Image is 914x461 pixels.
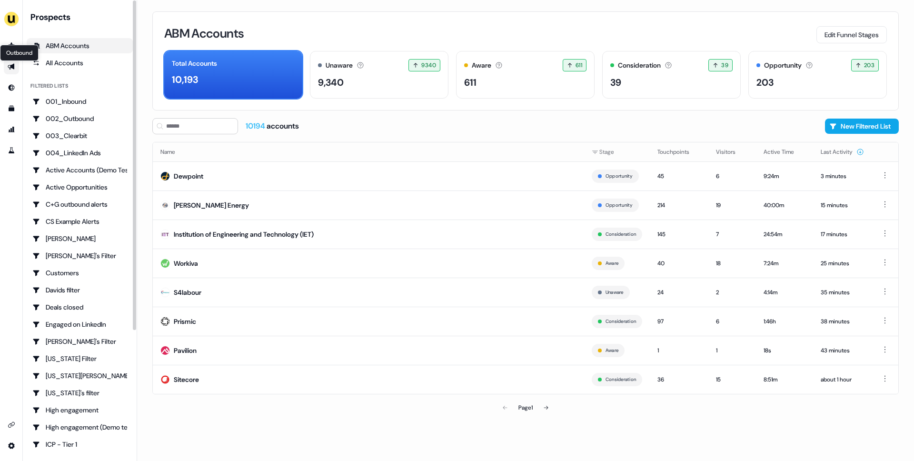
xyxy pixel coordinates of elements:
a: Go to Geneviève's Filter [27,334,133,349]
div: High engagement [32,405,127,415]
div: 9,340 [318,75,344,90]
div: 97 [657,317,701,326]
span: 39 [721,60,728,70]
a: Go to Davids filter [27,282,133,298]
div: Sitecore [174,375,199,384]
span: 203 [864,60,874,70]
div: 35 minutes [821,288,864,297]
div: Total Accounts [172,59,217,69]
div: 004_LinkedIn Ads [32,148,127,158]
span: 611 [576,60,582,70]
div: 002_Outbound [32,114,127,123]
button: Opportunity [606,201,633,210]
div: 1:46h [764,317,805,326]
div: Prospects [30,11,133,23]
div: [PERSON_NAME] Energy [174,200,249,210]
div: 24:54m [764,230,805,239]
a: Go to High engagement [27,402,133,418]
div: 43 minutes [821,346,864,355]
div: 45 [657,171,701,181]
div: 145 [657,230,701,239]
a: Go to attribution [4,122,19,137]
div: [PERSON_NAME]'s Filter [32,337,127,346]
button: Consideration [606,230,636,239]
a: Go to integrations [4,417,19,432]
div: Filtered lists [30,82,68,90]
button: New Filtered List [825,119,899,134]
div: 6 [716,171,748,181]
div: 8:51m [764,375,805,384]
div: about 1 hour [821,375,864,384]
a: All accounts [27,55,133,70]
a: Go to experiments [4,143,19,158]
div: All Accounts [32,58,127,68]
a: Go to integrations [4,438,19,453]
div: Opportunity [764,60,802,70]
div: accounts [246,121,299,131]
button: Touchpoints [657,143,701,160]
div: 18 [716,259,748,268]
button: Opportunity [606,172,633,180]
div: 2 [716,288,748,297]
button: Edit Funnel Stages [816,26,887,43]
div: CS Example Alerts [32,217,127,226]
button: Visitors [716,143,747,160]
a: Go to CS Example Alerts [27,214,133,229]
div: High engagement (Demo testing) [32,422,127,432]
a: Go to ICP - Tier 1 [27,437,133,452]
a: Go to prospects [4,38,19,53]
a: Go to Georgia's filter [27,385,133,401]
span: 10194 [246,121,267,131]
div: 15 [716,375,748,384]
div: Workiva [174,259,198,268]
a: Go to High engagement (Demo testing) [27,420,133,435]
a: Go to 001_Inbound [27,94,133,109]
div: 611 [464,75,477,90]
div: 1 [657,346,701,355]
div: Pavilion [174,346,197,355]
div: Consideration [618,60,661,70]
h3: ABM Accounts [164,27,244,40]
div: Customers [32,268,127,278]
button: Last Activity [821,143,864,160]
div: 001_Inbound [32,97,127,106]
div: Active Accounts (Demo Test) [32,165,127,175]
a: ABM Accounts [27,38,133,53]
div: Deals closed [32,302,127,312]
div: 17 minutes [821,230,864,239]
div: Institution of Engineering and Technology (IET) [174,230,314,239]
div: C+G outbound alerts [32,200,127,209]
a: Go to Customers [27,265,133,281]
div: 15 minutes [821,200,864,210]
div: [US_STATE] Filter [32,354,127,363]
div: [PERSON_NAME] [32,234,127,243]
div: 003_Clearbit [32,131,127,140]
a: Go to outbound experience [4,59,19,74]
a: Go to Charlotte's Filter [27,248,133,263]
button: Aware [606,259,618,268]
div: Engaged on LinkedIn [32,320,127,329]
a: Go to Active Accounts (Demo Test) [27,162,133,178]
div: 40 [657,259,701,268]
div: ICP - Tier 1 [32,440,127,449]
div: 40:00m [764,200,805,210]
div: S4labour [174,288,201,297]
a: Go to C+G outbound alerts [27,197,133,212]
a: Go to Georgia Slack [27,368,133,383]
a: Go to Deals closed [27,300,133,315]
div: 18s [764,346,805,355]
div: [US_STATE]'s filter [32,388,127,398]
a: Go to Engaged on LinkedIn [27,317,133,332]
a: Go to 003_Clearbit [27,128,133,143]
div: 24 [657,288,701,297]
div: 7 [716,230,748,239]
div: 9:24m [764,171,805,181]
div: ABM Accounts [32,41,127,50]
div: Page 1 [518,403,533,412]
div: 214 [657,200,701,210]
a: Go to 004_LinkedIn Ads [27,145,133,160]
span: 9340 [421,60,436,70]
a: Go to Charlotte Stone [27,231,133,246]
a: Go to Georgia Filter [27,351,133,366]
div: 3 minutes [821,171,864,181]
